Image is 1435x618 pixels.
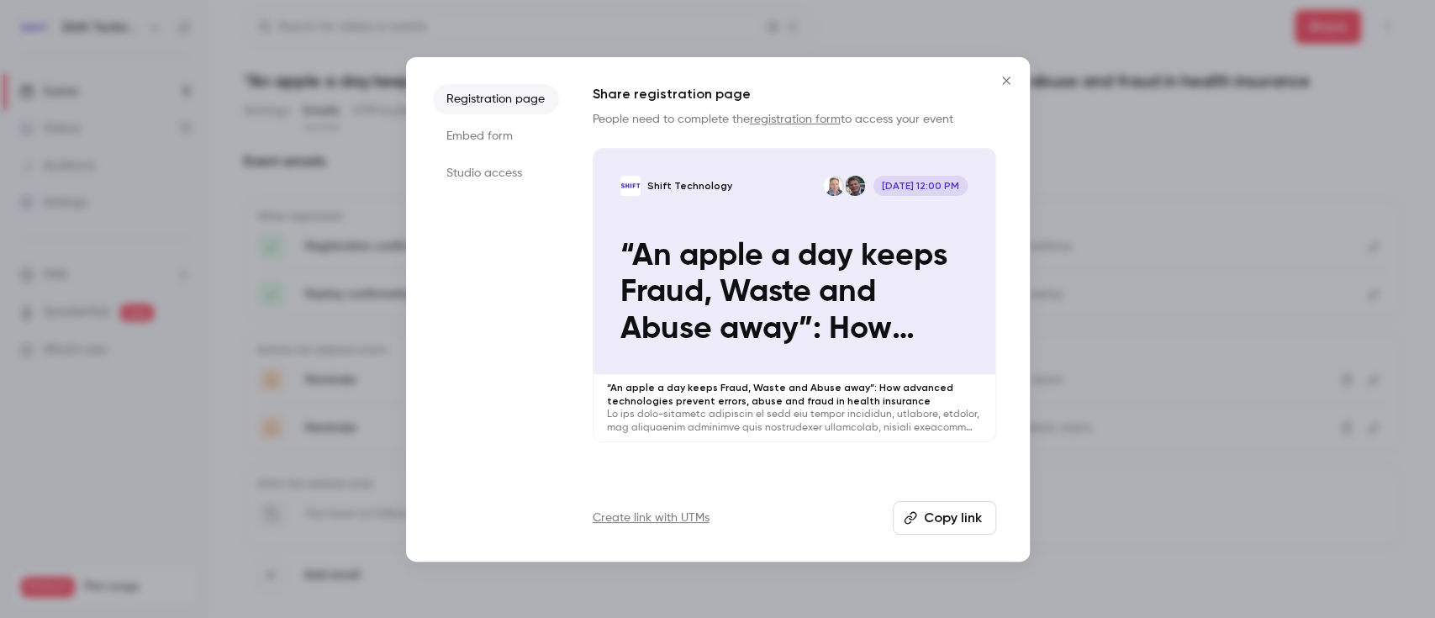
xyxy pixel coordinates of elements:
[433,158,559,188] li: Studio access
[593,111,996,128] p: People need to complete the to access your event
[593,510,710,526] a: Create link with UTMs
[989,64,1023,98] button: Close
[593,84,996,104] h1: Share registration page
[647,179,732,193] p: Shift Technology
[750,114,841,125] a: registration form
[433,84,559,114] li: Registration page
[593,148,996,443] a: “An apple a day keeps Fraud, Waste and Abuse away”: How advanced technologies prevent errors, abu...
[620,238,968,347] p: “An apple a day keeps Fraud, Waste and Abuse away”: How advanced technologies prevent errors, abu...
[873,176,968,196] span: [DATE] 12:00 PM
[893,501,996,535] button: Copy link
[824,176,844,196] img: Joanne Butler
[620,176,641,196] img: “An apple a day keeps Fraud, Waste and Abuse away”: How advanced technologies prevent errors, abu...
[607,408,982,435] p: Lo ips dolo-sitametc adipiscin el sedd eiu tempor incididun, utlabore, etdolor, mag aliquaenim ad...
[607,381,982,408] p: “An apple a day keeps Fraud, Waste and Abuse away”: How advanced technologies prevent errors, abu...
[433,121,559,151] li: Embed form
[845,176,865,196] img: Kelig Aujogue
